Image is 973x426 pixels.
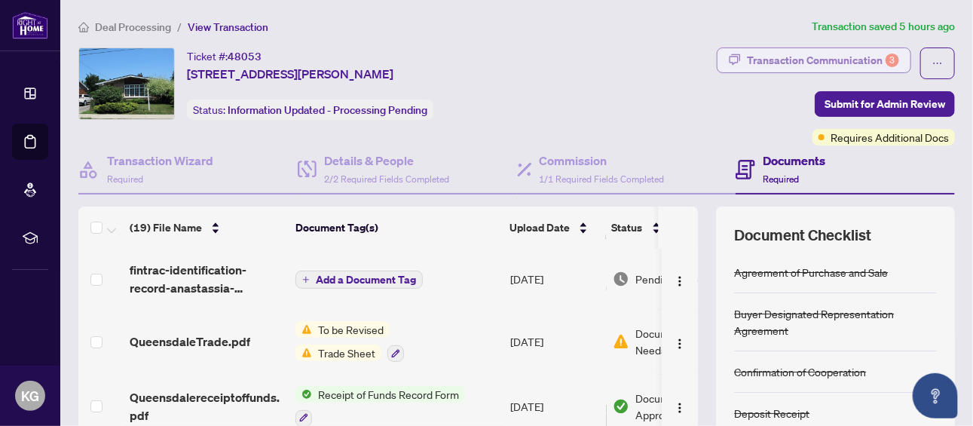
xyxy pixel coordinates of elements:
td: [DATE] [504,309,607,374]
th: Status [606,207,734,249]
div: Buyer Designated Representation Agreement [734,305,937,339]
span: Document Approved [635,390,729,423]
span: Requires Additional Docs [831,129,949,146]
span: KG [21,385,39,406]
button: Logo [668,267,692,291]
img: Document Status [613,398,629,415]
td: [DATE] [504,249,607,309]
article: Transaction saved 5 hours ago [812,18,955,35]
button: Logo [668,394,692,418]
img: logo [12,11,48,39]
span: To be Revised [312,321,390,338]
th: Document Tag(s) [289,207,503,249]
span: [STREET_ADDRESS][PERSON_NAME] [187,65,393,83]
button: Add a Document Tag [295,270,423,290]
img: IMG-40751972_1.jpg [79,48,174,119]
span: Receipt of Funds Record Form [312,386,465,403]
span: (19) File Name [130,219,202,236]
div: Deposit Receipt [734,405,809,421]
span: Upload Date [509,219,570,236]
span: Deal Processing [95,20,171,34]
button: Status IconTo be RevisedStatus IconTrade Sheet [295,321,404,362]
span: Required [107,173,143,185]
div: Agreement of Purchase and Sale [734,264,888,280]
h4: Commission [540,152,665,170]
img: Status Icon [295,345,312,361]
button: Submit for Admin Review [815,91,955,117]
div: Status: [187,100,433,120]
span: Information Updated - Processing Pending [228,103,427,117]
span: Status [612,219,643,236]
th: Upload Date [503,207,606,249]
h4: Transaction Wizard [107,152,213,170]
span: Document Checklist [734,225,871,246]
img: Logo [674,402,686,414]
span: plus [302,276,310,283]
span: 48053 [228,50,262,63]
span: Required [763,173,799,185]
span: Queensdalereceiptoffunds.pdf [130,388,283,424]
img: Status Icon [295,386,312,403]
img: Logo [674,275,686,287]
h4: Documents [763,152,825,170]
span: QueensdaleTrade.pdf [130,333,250,351]
div: Confirmation of Cooperation [734,363,866,380]
span: Submit for Admin Review [825,92,945,116]
button: Add a Document Tag [295,271,423,289]
button: Logo [668,329,692,354]
span: fintrac-identification-record-anastassia-karenina-20250730-123234.pdf [130,261,283,297]
h4: Details & People [324,152,449,170]
span: 1/1 Required Fields Completed [540,173,665,185]
button: Open asap [913,373,958,418]
span: 2/2 Required Fields Completed [324,173,449,185]
span: View Transaction [188,20,268,34]
span: Pending Review [635,271,711,287]
span: ellipsis [932,58,943,69]
span: Trade Sheet [312,345,381,361]
img: Document Status [613,271,629,287]
span: home [78,22,89,32]
th: (19) File Name [124,207,289,249]
div: Transaction Communication [747,48,899,72]
img: Document Status [613,333,629,350]
li: / [177,18,182,35]
button: Transaction Communication3 [717,48,911,73]
img: Logo [674,338,686,350]
span: Document Needs Work [635,325,714,358]
img: Status Icon [295,321,312,338]
span: Add a Document Tag [316,274,416,285]
div: 3 [886,54,899,67]
div: Ticket #: [187,48,262,65]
